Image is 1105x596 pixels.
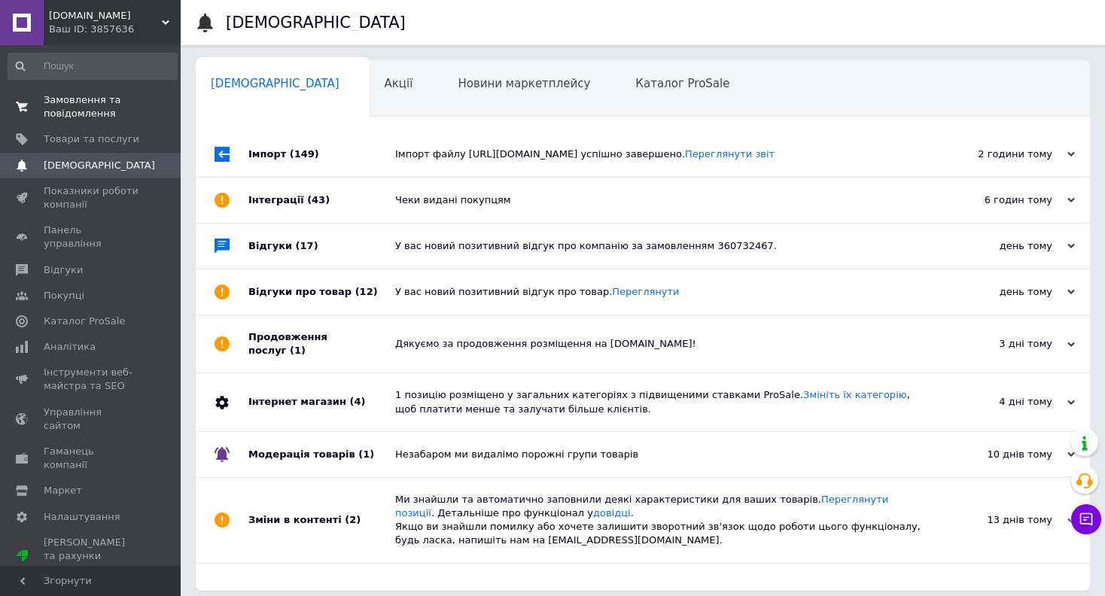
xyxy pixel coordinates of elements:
[349,396,365,407] span: (4)
[395,193,924,207] div: Чеки видані покупцям
[248,223,395,269] div: Відгуки
[395,494,888,518] a: Переглянути позиції
[44,340,96,354] span: Аналітика
[44,93,139,120] span: Замовлення та повідомлення
[395,147,924,161] div: Імпорт файлу [URL][DOMAIN_NAME] успішно завершено.
[49,23,181,36] div: Ваш ID: 3857636
[355,286,378,297] span: (12)
[44,223,139,251] span: Панель управління
[44,132,139,146] span: Товари та послуги
[248,178,395,223] div: Інтеграції
[924,513,1075,527] div: 13 днів тому
[395,337,924,351] div: Дякуємо за продовження розміщення на [DOMAIN_NAME]!
[924,395,1075,409] div: 4 дні тому
[1071,504,1101,534] button: Чат з покупцем
[395,448,924,461] div: Незабаром ми видалімо порожні групи товарів
[248,315,395,372] div: Продовження послуг
[44,289,84,303] span: Покупці
[248,373,395,430] div: Інтернет магазин
[385,77,413,90] span: Акції
[924,285,1075,299] div: день тому
[44,315,125,328] span: Каталог ProSale
[924,337,1075,351] div: 3 дні тому
[248,269,395,315] div: Відгуки про товар
[290,345,306,356] span: (1)
[226,14,406,32] h1: [DEMOGRAPHIC_DATA]
[44,263,83,277] span: Відгуки
[44,184,139,211] span: Показники роботи компанії
[612,286,679,297] a: Переглянути
[44,159,155,172] span: [DEMOGRAPHIC_DATA]
[44,536,139,577] span: [PERSON_NAME] та рахунки
[44,366,139,393] span: Інструменти веб-майстра та SEO
[8,53,178,80] input: Пошук
[44,445,139,472] span: Гаманець компанії
[248,478,395,563] div: Зміни в контенті
[44,563,139,576] div: Prom топ
[211,77,339,90] span: [DEMOGRAPHIC_DATA]
[248,132,395,177] div: Імпорт
[924,193,1075,207] div: 6 годин тому
[924,147,1075,161] div: 2 години тому
[395,285,924,299] div: У вас новий позитивний відгук про товар.
[395,388,924,415] div: 1 позицію розміщено у загальних категоріях з підвищеними ставками ProSale. , щоб платити менше та...
[307,194,330,205] span: (43)
[345,514,361,525] span: (2)
[49,9,162,23] span: Try.com.ua
[44,406,139,433] span: Управління сайтом
[803,389,907,400] a: Змініть їх категорію
[924,448,1075,461] div: 10 днів тому
[296,240,318,251] span: (17)
[395,239,924,253] div: У вас новий позитивний відгук про компанію за замовленням 360732467.
[685,148,775,160] a: Переглянути звіт
[635,77,729,90] span: Каталог ProSale
[44,510,120,524] span: Налаштування
[248,432,395,477] div: Модерація товарів
[593,507,631,518] a: довідці
[924,239,1075,253] div: день тому
[395,493,924,548] div: Ми знайшли та автоматично заповнили деякі характеристики для ваших товарів. . Детальніше про функ...
[358,449,374,460] span: (1)
[44,484,82,497] span: Маркет
[458,77,590,90] span: Новини маркетплейсу
[290,148,319,160] span: (149)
